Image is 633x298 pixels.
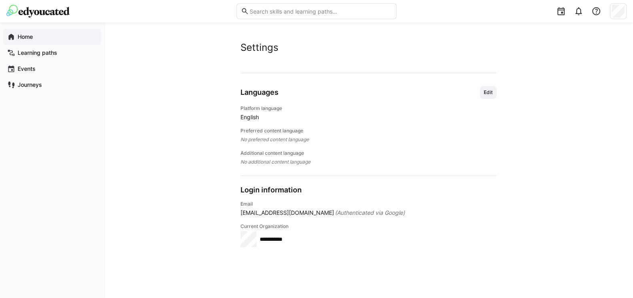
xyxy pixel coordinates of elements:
[240,113,497,121] span: English
[240,88,278,97] h3: Languages
[335,209,405,217] span: (Authenticated via Google)
[240,209,334,217] span: [EMAIL_ADDRESS][DOMAIN_NAME]
[480,86,497,99] button: Edit
[240,158,497,166] span: No additional content language
[240,136,497,144] span: No preferred content language
[249,8,392,15] input: Search skills and learning paths…
[240,201,497,207] h4: Email
[240,223,497,230] h4: Current Organization
[240,186,302,194] h3: Login information
[240,128,497,134] h4: Preferred content language
[483,89,493,96] span: Edit
[240,42,497,54] h2: Settings
[240,150,497,156] h4: Additional content language
[240,105,497,112] h4: Platform language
